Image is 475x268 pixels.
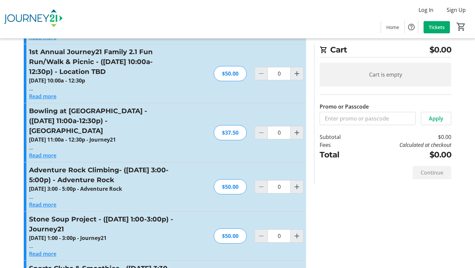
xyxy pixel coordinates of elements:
button: Apply [421,112,451,125]
span: $0.00 [429,44,452,56]
button: Read more [29,250,56,258]
img: Journey21's Logo [4,3,63,36]
div: Cart is empty [320,63,451,86]
td: Fees [320,141,358,149]
strong: [DATE] 1:00 - 3:00p - Journey21 [29,234,107,242]
button: Increment by one [291,230,303,242]
input: Enter promo or passcode [320,112,416,125]
div: $50.00 [214,66,247,81]
span: Home [386,24,399,31]
button: Sign Up [441,5,471,15]
strong: [DATE] 10:00a - 12:30p [29,77,85,84]
button: Help [405,20,418,34]
button: Read more [29,92,56,100]
input: Adventure Rock Climbing- (September 14 - 3:00-5:00p) - Adventure Rock Quantity [268,180,291,193]
h3: Adventure Rock Climbing- ([DATE] 3:00-5:00p) - Adventure Rock [29,165,173,185]
span: Log In [419,6,433,14]
h3: Bowling at [GEOGRAPHIC_DATA] - ([DATE] 11:00a-12:30p) - [GEOGRAPHIC_DATA] [29,106,173,136]
input: Stone Soup Project - (September 16 - 1:00-3:00p) - Journey21 Quantity [268,229,291,243]
a: Tickets [424,21,450,33]
label: Promo or Passcode [320,103,369,111]
input: 1st Annual Journey21 Family 2.1 Fun Run/Walk & Picnic - (September 13 - 10:00a-12:30p) - Location... [268,67,291,80]
button: Increment by one [291,181,303,193]
td: $0.00 [358,133,451,141]
h3: 1st Annual Journey21 Family 2.1 Fun Run/Walk & Picnic - ([DATE] 10:00a-12:30p) - Location TBD [29,47,173,77]
div: $37.50 [214,125,247,140]
button: Cart [455,21,467,33]
input: Bowling at Sussex - (September 14 - 11:00a-12:30p) - Sussex Bowl Quantity [268,126,291,139]
strong: [DATE] 3:00 - 5:00p - Adventure Rock [29,185,122,192]
div: $50.00 [214,228,247,244]
button: Increment by one [291,126,303,139]
strong: [DATE] 11:00a - 12:30p - Journey21 [29,136,116,143]
a: Home [381,21,404,33]
td: Calculated at checkout [358,141,451,149]
span: Sign Up [447,6,466,14]
button: Increment by one [291,67,303,80]
span: Apply [429,115,443,122]
span: Tickets [429,24,445,31]
h3: Stone Soup Project - ([DATE] 1:00-3:00p) - Journey21 [29,214,173,234]
button: Log In [413,5,439,15]
div: $50.00 [214,179,247,194]
td: Subtotal [320,133,358,141]
td: Total [320,149,358,161]
h2: Cart [320,44,451,57]
button: Read more [29,151,56,159]
button: Read more [29,201,56,209]
td: $0.00 [358,149,451,161]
